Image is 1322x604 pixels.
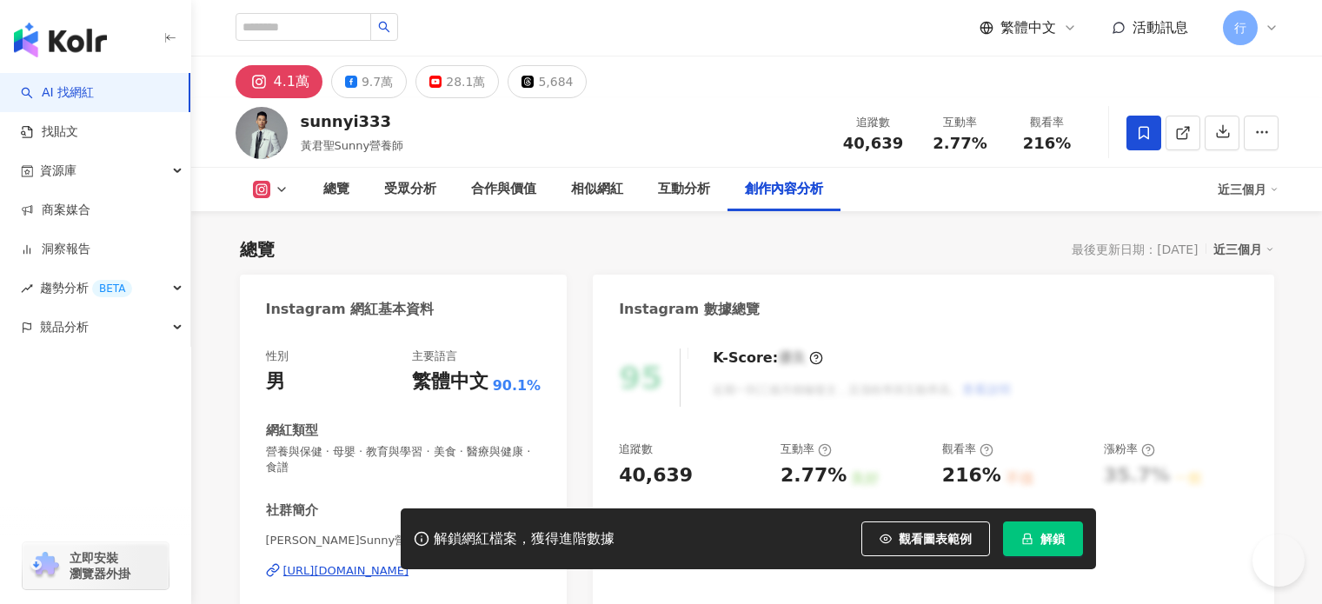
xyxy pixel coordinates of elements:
div: Instagram 數據總覽 [619,300,760,319]
span: 立即安裝 瀏覽器外掛 [70,550,130,581]
div: 主要語言 [412,348,457,364]
a: 找貼文 [21,123,78,141]
div: 繁體中文 [412,368,488,395]
div: 4.1萬 [274,70,309,94]
span: 黃君聖Sunny營養師 [301,139,404,152]
div: BETA [92,280,132,297]
div: 總覽 [240,237,275,262]
div: 近三個月 [1213,238,1274,261]
div: 5,684 [538,70,573,94]
img: chrome extension [28,552,62,580]
div: 性別 [266,348,289,364]
div: 216% [942,462,1001,489]
span: 繁體中文 [1000,18,1056,37]
div: 受眾分析 [384,179,436,200]
img: logo [14,23,107,57]
div: K-Score : [713,348,823,368]
div: 2.77% [781,462,847,489]
div: 最後更新日期：[DATE] [1072,242,1198,256]
div: 相似網紅 [571,179,623,200]
a: [URL][DOMAIN_NAME] [266,563,541,579]
div: 40,639 [619,462,693,489]
div: 創作內容分析 [745,179,823,200]
a: searchAI 找網紅 [21,84,94,102]
img: KOL Avatar [236,107,288,159]
span: 活動訊息 [1133,19,1188,36]
span: 趨勢分析 [40,269,132,308]
div: 追蹤數 [619,441,653,457]
a: 商案媒合 [21,202,90,219]
div: 解鎖網紅檔案，獲得進階數據 [434,530,614,548]
button: 解鎖 [1003,521,1083,556]
div: 28.1萬 [446,70,485,94]
a: chrome extension立即安裝 瀏覽器外掛 [23,542,169,589]
span: lock [1021,533,1033,545]
span: 資源庫 [40,151,76,190]
div: 觀看率 [1014,114,1080,131]
span: search [378,21,390,33]
div: 合作與價值 [471,179,536,200]
div: Instagram 網紅基本資料 [266,300,435,319]
button: 觀看圖表範例 [861,521,990,556]
div: 近三個月 [1218,176,1279,203]
button: 4.1萬 [236,65,322,98]
span: 90.1% [493,376,541,395]
div: 網紅類型 [266,421,318,440]
span: 解鎖 [1040,532,1065,546]
div: 總覽 [323,179,349,200]
div: 男 [266,368,285,395]
span: 2.77% [933,135,987,152]
span: 競品分析 [40,308,89,347]
span: rise [21,282,33,295]
span: 營養與保健 · 母嬰 · 教育與學習 · 美食 · 醫療與健康 · 食譜 [266,444,541,475]
div: 互動分析 [658,179,710,200]
span: 40,639 [843,134,903,152]
span: 216% [1023,135,1072,152]
div: 9.7萬 [362,70,393,94]
div: sunnyi333 [301,110,404,132]
div: 互動率 [781,441,832,457]
span: 觀看圖表範例 [899,532,972,546]
span: 行 [1234,18,1246,37]
div: 追蹤數 [840,114,907,131]
div: 互動率 [927,114,993,131]
div: 漲粉率 [1104,441,1155,457]
div: 社群簡介 [266,501,318,520]
div: 觀看率 [942,441,993,457]
button: 9.7萬 [331,65,407,98]
div: [URL][DOMAIN_NAME] [283,563,409,579]
button: 28.1萬 [415,65,499,98]
a: 洞察報告 [21,241,90,258]
button: 5,684 [508,65,587,98]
